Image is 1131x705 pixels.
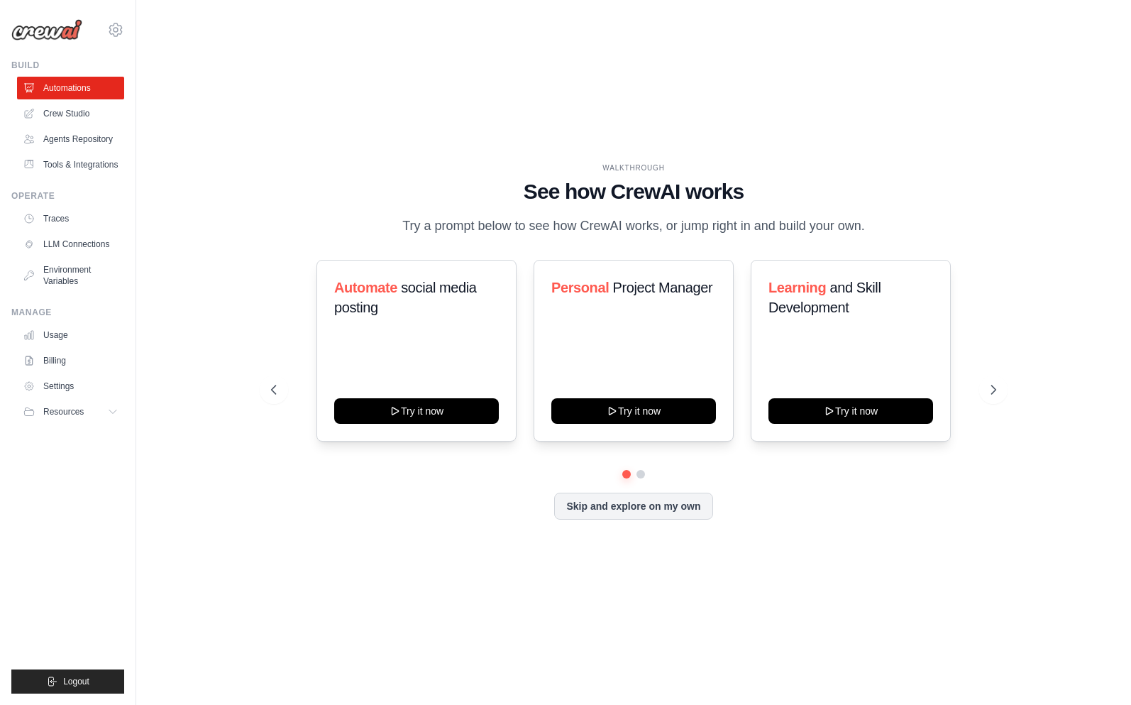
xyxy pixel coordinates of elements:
[334,280,477,315] span: social media posting
[768,280,826,295] span: Learning
[17,349,124,372] a: Billing
[334,280,397,295] span: Automate
[334,398,499,424] button: Try it now
[612,280,712,295] span: Project Manager
[551,280,609,295] span: Personal
[17,375,124,398] a: Settings
[11,60,124,71] div: Build
[11,670,124,694] button: Logout
[768,398,933,424] button: Try it now
[17,258,124,293] a: Environment Variables
[17,153,124,176] a: Tools & Integrations
[43,406,84,417] span: Resources
[17,400,124,423] button: Resources
[768,280,881,315] span: and Skill Development
[271,179,996,204] h1: See how CrewAI works
[1060,637,1131,705] iframe: Chat Widget
[11,190,124,202] div: Operate
[11,19,82,40] img: Logo
[17,324,124,346] a: Usage
[17,233,124,256] a: LLM Connections
[551,398,716,424] button: Try it now
[63,676,89,687] span: Logout
[395,216,872,236] p: Try a prompt below to see how CrewAI works, or jump right in and build your own.
[11,307,124,318] div: Manage
[17,102,124,125] a: Crew Studio
[17,128,124,151] a: Agents Repository
[17,77,124,99] a: Automations
[17,207,124,230] a: Traces
[271,163,996,173] div: WALKTHROUGH
[554,493,712,520] button: Skip and explore on my own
